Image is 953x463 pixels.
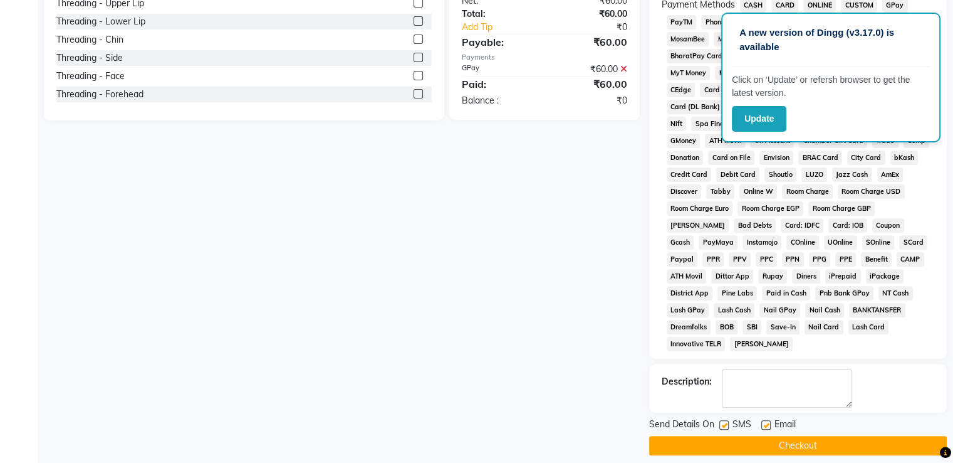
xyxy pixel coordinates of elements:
[560,21,636,34] div: ₹0
[667,303,709,317] span: Lash GPay
[742,320,761,334] span: SBI
[742,235,781,250] span: Instamojo
[705,134,745,148] span: ATH Movil
[762,286,810,301] span: Paid in Cash
[667,252,698,267] span: Paypal
[452,63,544,76] div: GPay
[899,235,927,250] span: SCard
[782,184,833,199] span: Room Charge
[667,235,694,250] span: Gcash
[462,52,627,63] div: Payments
[729,252,751,267] span: PPV
[737,201,803,216] span: Room Charge EGP
[801,168,827,182] span: LUZO
[732,106,786,132] button: Update
[877,168,904,182] span: AmEx
[56,33,123,46] div: Threading - Chin
[706,184,734,199] span: Tabby
[717,286,757,301] span: Pine Labs
[739,26,922,54] p: A new version of Dingg (v3.17.0) is available
[897,252,924,267] span: CAMP
[716,168,759,182] span: Debit Card
[866,269,904,284] span: iPackage
[691,117,734,131] span: Spa Finder
[815,286,873,301] span: Pnb Bank GPay
[732,73,930,100] p: Click on ‘Update’ or refersh browser to get the latest version.
[825,269,861,284] span: iPrepaid
[759,151,793,165] span: Envision
[452,94,544,107] div: Balance :
[667,151,704,165] span: Donation
[667,168,712,182] span: Credit Card
[649,436,947,455] button: Checkout
[56,15,145,28] div: Threading - Lower Lip
[544,8,637,21] div: ₹60.00
[667,320,711,334] span: Dreamfolks
[452,35,544,50] div: Payable:
[758,269,787,284] span: Rupay
[756,252,777,267] span: PPC
[781,218,823,233] span: Card: IDFC
[764,168,796,182] span: Shoutlo
[649,418,714,434] span: Send Details On
[667,134,700,148] span: GMoney
[700,83,731,97] span: Card M
[714,303,754,317] span: Lash Cash
[708,151,754,165] span: Card on File
[805,303,844,317] span: Nail Cash
[667,66,711,80] span: MyT Money
[544,35,637,50] div: ₹60.00
[716,320,737,334] span: BOB
[732,418,751,434] span: SMS
[714,32,756,46] span: MI Voucher
[699,235,737,250] span: PayMaya
[544,63,637,76] div: ₹60.00
[848,320,889,334] span: Lash Card
[739,184,777,199] span: Online W
[805,320,843,334] span: Nail Card
[56,88,143,101] div: Threading - Forehead
[662,375,712,388] div: Description:
[809,252,831,267] span: PPG
[544,77,637,92] div: ₹60.00
[667,32,709,46] span: MosamBee
[782,252,804,267] span: PPN
[792,269,820,284] span: Diners
[847,151,885,165] span: City Card
[838,184,905,199] span: Room Charge USD
[872,218,904,233] span: Coupon
[730,337,793,351] span: [PERSON_NAME]
[711,269,753,284] span: Dittor App
[808,201,875,216] span: Room Charge GBP
[862,235,895,250] span: SOnline
[667,286,713,301] span: District App
[798,151,842,165] span: BRAC Card
[667,218,729,233] span: [PERSON_NAME]
[452,21,560,34] a: Add Tip
[452,77,544,92] div: Paid:
[715,66,753,80] span: MariDeal
[878,286,913,301] span: NT Cash
[667,100,724,114] span: Card (DL Bank)
[766,320,799,334] span: Save-In
[702,252,724,267] span: PPR
[824,235,857,250] span: UOnline
[861,252,892,267] span: Benefit
[544,94,637,107] div: ₹0
[701,15,737,29] span: PhonePe
[774,418,796,434] span: Email
[786,235,819,250] span: COnline
[667,201,733,216] span: Room Charge Euro
[828,218,867,233] span: Card: IOB
[667,269,707,284] span: ATH Movil
[667,15,697,29] span: PayTM
[667,184,702,199] span: Discover
[734,218,776,233] span: Bad Debts
[667,83,695,97] span: CEdge
[667,117,687,131] span: Nift
[56,51,123,65] div: Threading - Side
[835,252,856,267] span: PPE
[667,49,727,63] span: BharatPay Card
[759,303,800,317] span: Nail GPay
[832,168,872,182] span: Jazz Cash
